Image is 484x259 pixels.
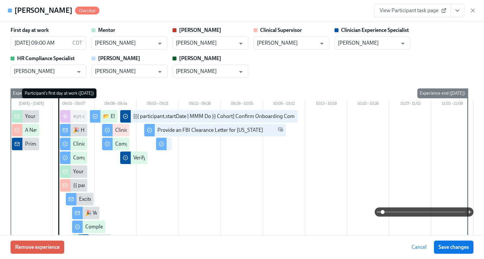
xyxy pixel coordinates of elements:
div: {{ participant.fullName }} has Started [DATE]! [73,182,174,189]
div: Compliance Onboarding: Week One [73,154,154,161]
button: Open [155,38,165,49]
div: Experience end ([DATE]) [417,88,468,98]
div: Complete our Welcome Survey [85,223,154,230]
span: Cancel [412,244,427,250]
div: Participant's first day at work ([DATE]) [22,88,96,98]
button: Open [74,67,84,77]
div: Your new mentee is about to start onboarding! [25,113,129,120]
strong: Mentor [98,27,115,33]
div: Provide an FBI Clearance Letter for [US_STATE] [157,127,263,134]
p: CDT [72,39,82,47]
div: 10/20 – 10/26 [347,100,390,109]
div: 09/29 – 10/05 [221,100,263,109]
span: View Participant task page [380,7,445,14]
button: Cancel [407,241,431,254]
div: 10/13 – 10/19 [305,100,347,109]
strong: [PERSON_NAME] [179,55,221,61]
strong: [PERSON_NAME] [179,27,221,33]
h4: [PERSON_NAME] [14,6,72,15]
span: Remove experience [15,244,60,250]
div: Verify Elation [133,154,163,161]
div: Your New Mentee has started [DATE]! [73,168,157,175]
strong: [PERSON_NAME] [98,55,140,61]
label: First day at work [11,27,49,34]
button: View task page [450,4,464,17]
div: 10/27 – 11/02 [389,100,431,109]
div: Excited to Connect – Your Mentor at Charlie Health! [79,196,193,203]
button: Remove experience [11,241,64,254]
div: A New Hire is Cleared to Start [25,127,91,134]
div: [{{ participant.startDate | MMM Do }} Cohort] Confirm Onboarding Completed [133,113,309,120]
div: 📂 Elation (EHR) Setup [103,113,155,120]
div: 🎉 Happy First Day at Charlie Health! [73,127,156,134]
strong: Clinician Experience Specialist [341,27,409,33]
button: Open [155,67,165,77]
div: 11/03 – 11/09 [431,100,473,109]
div: 09/08 – 09/14 [95,100,137,109]
div: 09/01 – 09/07 [53,100,95,109]
div: Clinical Onboarding: Week 2 [115,127,179,134]
button: Save changes [434,241,473,254]
div: [DATE] – [DATE] [11,100,53,109]
button: Open [317,38,327,49]
a: View Participant task page [374,4,451,17]
span: Save changes [439,244,469,250]
button: Open [398,38,408,49]
strong: Clinical Supervisor [260,27,302,33]
div: 09/22 – 09/28 [179,100,221,109]
div: Compliance Onboarding: Week 2 [115,140,189,148]
span: Work Email [278,127,283,134]
div: 09/15 – 09/21 [137,100,179,109]
button: Open [236,38,246,49]
div: #pt-onboarding-support [73,113,129,120]
button: Open [236,67,246,77]
span: Overdue [75,8,99,13]
div: Primary Therapists cleared to start [25,140,102,148]
div: Clinical Onboarding: Week One [73,140,144,148]
strong: HR Compliance Specialist [17,55,75,61]
div: 10/06 – 10/12 [263,100,305,109]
